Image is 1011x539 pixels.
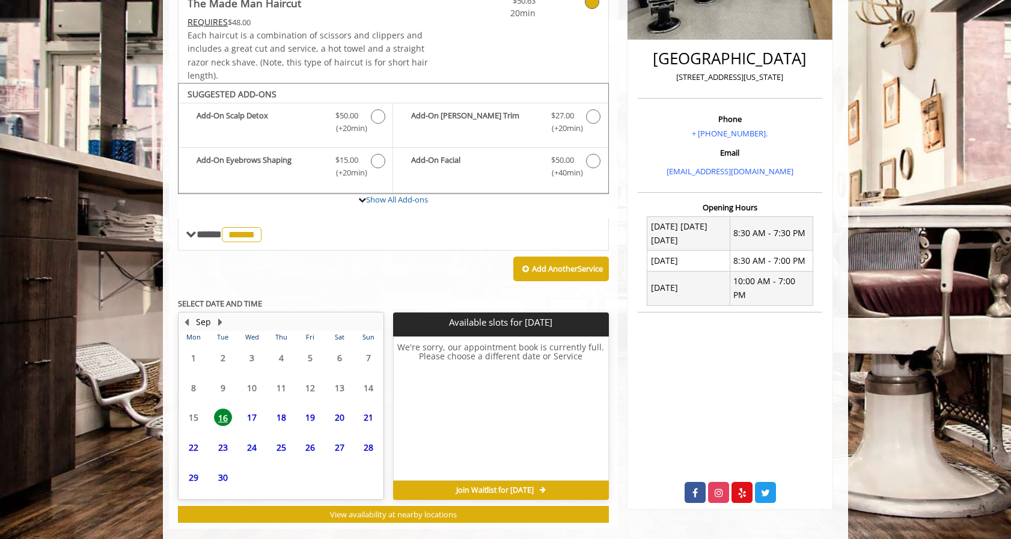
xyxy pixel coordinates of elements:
[465,7,536,20] span: 20min
[197,154,323,179] b: Add-On Eyebrows Shaping
[214,469,232,486] span: 30
[243,439,261,456] span: 24
[456,486,534,495] span: Join Waitlist for [DATE]
[272,409,290,426] span: 18
[188,29,428,81] span: Each haircut is a combination of scissors and clippers and includes a great cut and service, a ho...
[354,433,383,463] td: Select day28
[329,166,365,179] span: (+20min )
[301,409,319,426] span: 19
[545,122,580,135] span: (+20min )
[215,315,225,329] button: Next Month
[197,109,323,135] b: Add-On Scalp Detox
[266,403,295,433] td: Select day18
[237,433,266,463] td: Select day24
[641,50,819,67] h2: [GEOGRAPHIC_DATA]
[411,109,539,135] b: Add-On [PERSON_NAME] Trim
[513,257,609,282] button: Add AnotherService
[296,403,325,433] td: Select day19
[647,271,730,305] td: [DATE]
[330,509,457,520] span: View availability at nearby locations
[359,409,377,426] span: 21
[188,16,429,29] div: $48.00
[551,154,574,166] span: $50.00
[647,216,730,251] td: [DATE] [DATE] [DATE]
[545,166,580,179] span: (+40min )
[182,315,191,329] button: Previous Month
[208,403,237,433] td: Select day16
[354,403,383,433] td: Select day21
[411,154,539,179] b: Add-On Facial
[398,317,603,327] p: Available slots for [DATE]
[266,433,295,463] td: Select day25
[301,439,319,456] span: 26
[185,109,386,138] label: Add-On Scalp Detox
[266,331,295,343] th: Thu
[243,409,261,426] span: 17
[214,439,232,456] span: 23
[638,203,822,212] h3: Opening Hours
[237,403,266,433] td: Select day17
[188,88,276,100] b: SUGGESTED ADD-ONS
[179,433,208,463] td: Select day22
[179,331,208,343] th: Mon
[325,433,353,463] td: Select day27
[641,71,819,84] p: [STREET_ADDRESS][US_STATE]
[667,166,793,177] a: [EMAIL_ADDRESS][DOMAIN_NAME]
[329,122,365,135] span: (+20min )
[296,433,325,463] td: Select day26
[178,506,609,523] button: View availability at nearby locations
[208,331,237,343] th: Tue
[399,109,602,138] label: Add-On Beard Trim
[185,154,386,182] label: Add-On Eyebrows Shaping
[641,148,819,157] h3: Email
[692,128,768,139] a: + [PHONE_NUMBER].
[188,16,228,28] span: This service needs some Advance to be paid before we block your appointment
[208,462,237,492] td: Select day30
[641,115,819,123] h3: Phone
[208,433,237,463] td: Select day23
[237,331,266,343] th: Wed
[179,462,208,492] td: Select day29
[272,439,290,456] span: 25
[335,109,358,122] span: $50.00
[178,298,262,309] b: SELECT DATE AND TIME
[185,439,203,456] span: 22
[325,403,353,433] td: Select day20
[394,343,608,476] h6: We're sorry, our appointment book is currently full. Please choose a different date or Service
[532,263,603,274] b: Add Another Service
[551,109,574,122] span: $27.00
[331,409,349,426] span: 20
[730,251,813,271] td: 8:30 AM - 7:00 PM
[399,154,602,182] label: Add-On Facial
[178,83,609,195] div: The Made Man Haircut Add-onS
[335,154,358,166] span: $15.00
[331,439,349,456] span: 27
[296,331,325,343] th: Fri
[185,469,203,486] span: 29
[730,271,813,305] td: 10:00 AM - 7:00 PM
[354,331,383,343] th: Sun
[359,439,377,456] span: 28
[325,331,353,343] th: Sat
[366,194,428,205] a: Show All Add-ons
[730,216,813,251] td: 8:30 AM - 7:30 PM
[214,409,232,426] span: 16
[196,315,211,329] button: Sep
[647,251,730,271] td: [DATE]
